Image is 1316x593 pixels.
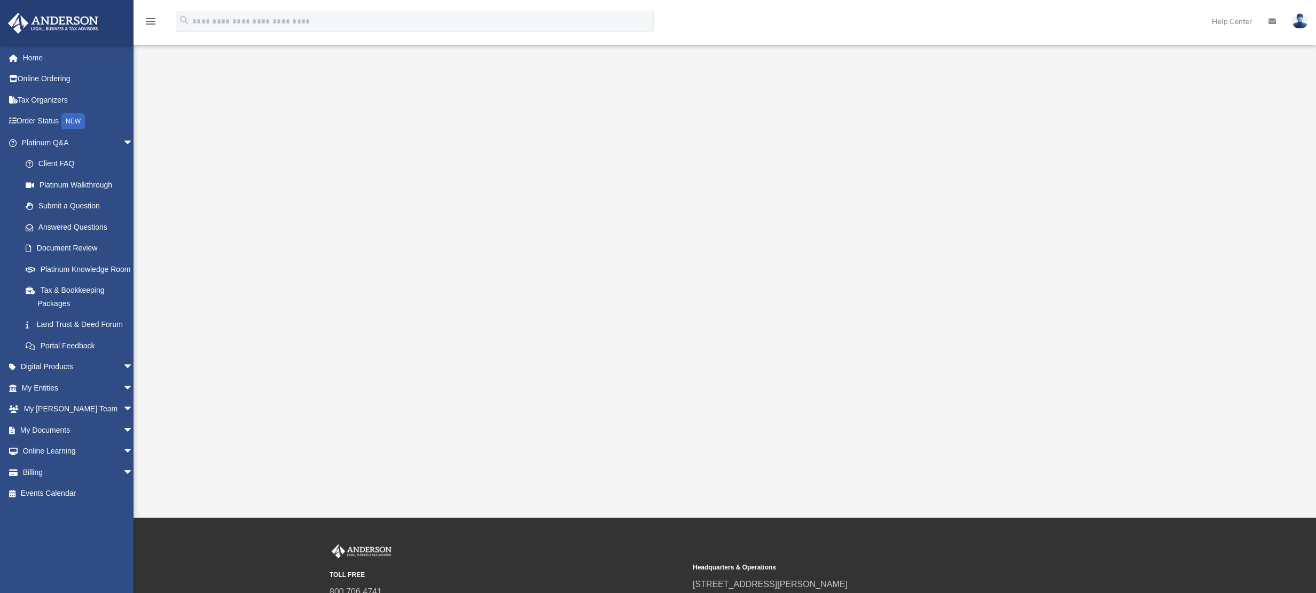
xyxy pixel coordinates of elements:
a: Submit a Question [15,196,150,217]
a: Answered Questions [15,216,150,238]
a: My Documentsarrow_drop_down [7,419,150,441]
div: NEW [61,113,85,129]
a: Order StatusNEW [7,111,150,132]
span: arrow_drop_down [123,132,144,154]
a: Platinum Walkthrough [15,174,144,196]
a: menu [144,19,157,28]
a: Tax Organizers [7,89,150,111]
img: Anderson Advisors Platinum Portal [5,13,101,34]
a: Digital Productsarrow_drop_down [7,356,150,378]
a: Online Ordering [7,68,150,90]
img: User Pic [1292,13,1308,29]
a: [STREET_ADDRESS][PERSON_NAME] [693,580,848,589]
a: Home [7,47,150,68]
a: Billingarrow_drop_down [7,462,150,483]
span: arrow_drop_down [123,377,144,399]
small: TOLL FREE [330,569,685,581]
i: menu [144,15,157,28]
a: Land Trust & Deed Forum [15,314,150,335]
a: Platinum Q&Aarrow_drop_down [7,132,150,153]
iframe: <span data-mce-type="bookmark" style="display: inline-block; width: 0px; overflow: hidden; line-h... [435,84,1012,404]
a: My Entitiesarrow_drop_down [7,377,150,399]
span: arrow_drop_down [123,462,144,483]
a: Portal Feedback [15,335,150,356]
small: Headquarters & Operations [693,562,1048,573]
a: My [PERSON_NAME] Teamarrow_drop_down [7,399,150,420]
span: arrow_drop_down [123,399,144,420]
a: Events Calendar [7,483,150,504]
img: Anderson Advisors Platinum Portal [330,544,394,558]
a: Platinum Knowledge Room [15,259,150,280]
a: Online Learningarrow_drop_down [7,441,150,462]
span: arrow_drop_down [123,356,144,378]
a: Client FAQ [15,153,150,175]
a: Tax & Bookkeeping Packages [15,280,150,314]
span: arrow_drop_down [123,441,144,463]
a: Document Review [15,238,150,259]
span: arrow_drop_down [123,419,144,441]
i: search [178,14,190,26]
